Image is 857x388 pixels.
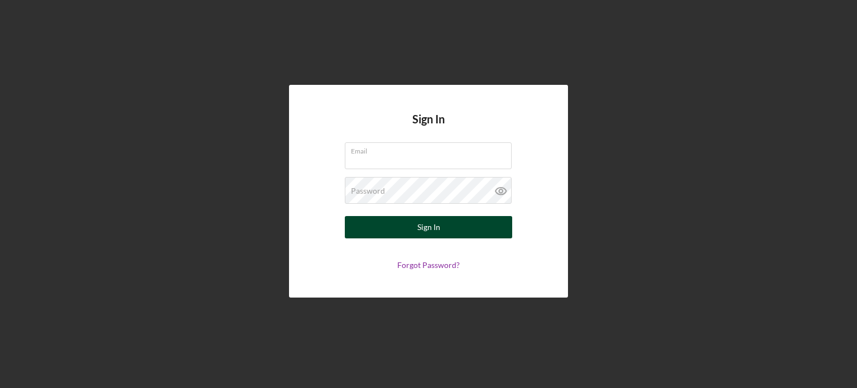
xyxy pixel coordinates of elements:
div: Sign In [417,216,440,238]
a: Forgot Password? [397,260,460,270]
h4: Sign In [412,113,445,142]
button: Sign In [345,216,512,238]
label: Email [351,143,512,155]
label: Password [351,186,385,195]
